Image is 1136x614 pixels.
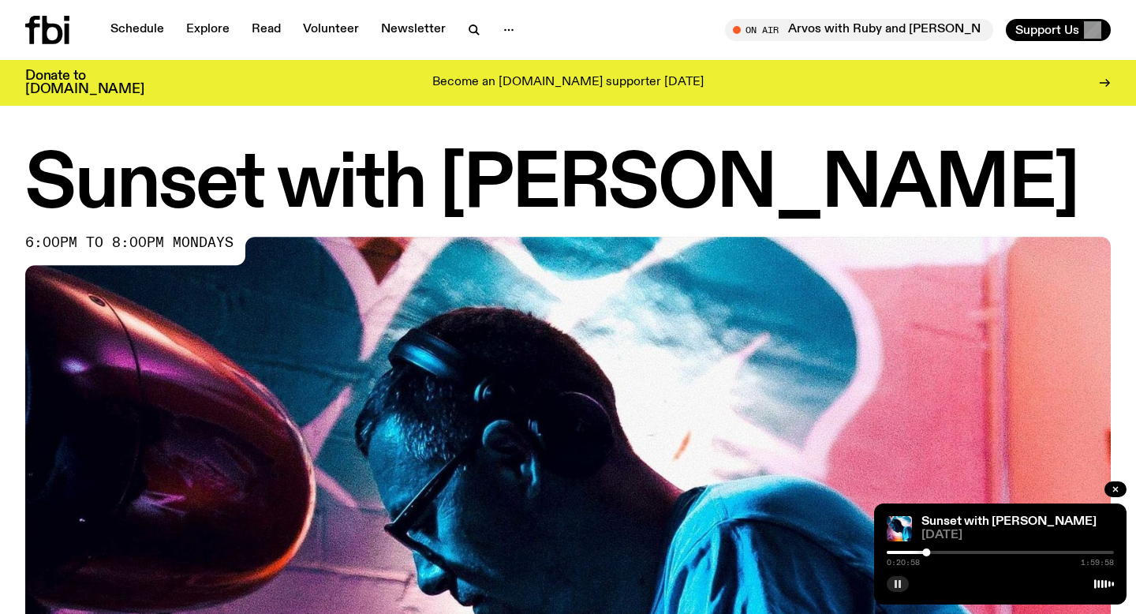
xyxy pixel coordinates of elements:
span: Support Us [1015,23,1079,37]
a: Volunteer [293,19,368,41]
h1: Sunset with [PERSON_NAME] [25,150,1111,221]
a: Sunset with [PERSON_NAME] [921,515,1097,528]
span: 0:20:58 [887,559,920,567]
a: Newsletter [372,19,455,41]
button: Support Us [1006,19,1111,41]
a: Explore [177,19,239,41]
button: On AirArvos with Ruby and [PERSON_NAME] [725,19,993,41]
a: Schedule [101,19,174,41]
span: 6:00pm to 8:00pm mondays [25,237,234,249]
span: [DATE] [921,530,1114,541]
span: 1:59:58 [1081,559,1114,567]
a: Read [242,19,290,41]
img: Simon Caldwell stands side on, looking downwards. He has headphones on. Behind him is a brightly ... [887,516,912,541]
p: Become an [DOMAIN_NAME] supporter [DATE] [432,76,704,90]
h3: Donate to [DOMAIN_NAME] [25,69,144,96]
